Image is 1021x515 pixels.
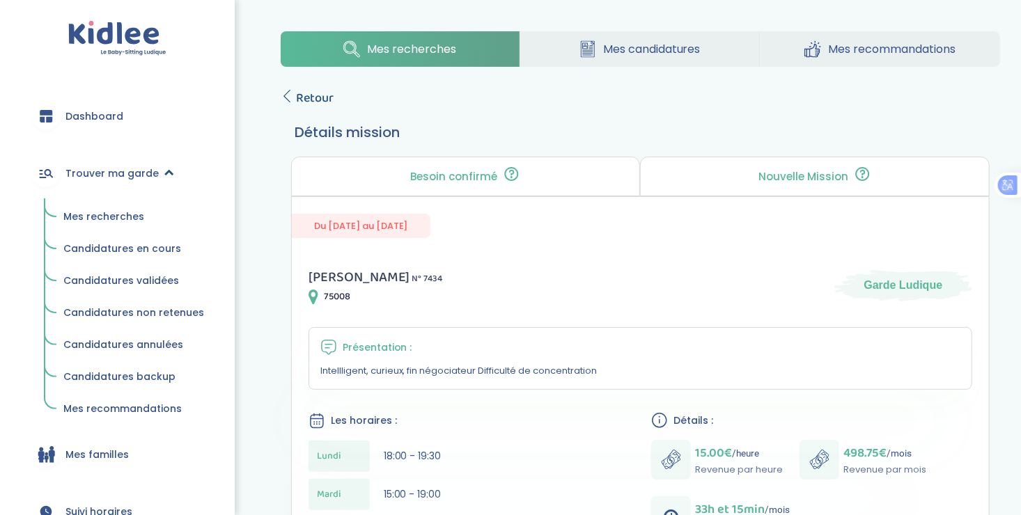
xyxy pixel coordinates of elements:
[864,278,943,293] span: Garde Ludique
[520,31,759,67] a: Mes candidatures
[63,241,181,255] span: Candidatures en cours
[63,402,182,415] span: Mes recommandations
[367,40,456,58] span: Mes recherches
[695,463,783,477] p: Revenue par heure
[63,274,179,287] span: Candidatures validées
[695,443,732,463] span: 15.00€
[295,122,986,143] h3: Détails mission
[296,88,334,108] span: Retour
[828,40,956,58] span: Mes recommandations
[843,443,926,463] p: /mois
[54,204,214,230] a: Mes recherches
[412,271,443,286] span: N° 7434
[63,306,204,319] span: Candidatures non retenues
[21,91,214,141] a: Dashboard
[843,443,887,463] span: 498.75€
[760,31,999,67] a: Mes recommandations
[309,266,410,288] span: [PERSON_NAME]
[54,364,214,390] a: Candidatures backup
[292,214,430,238] span: Du [DATE] au [DATE]
[54,332,214,358] a: Candidatures annulées
[384,449,442,463] span: 18:00 - 19:30
[317,449,341,463] span: Lundi
[343,340,412,355] span: Présentation :
[54,236,214,262] a: Candidatures en cours
[758,171,848,182] p: Nouvelle Mission
[65,166,159,181] span: Trouver ma garde
[63,370,176,383] span: Candidatures backup
[65,109,123,124] span: Dashboard
[54,300,214,326] a: Candidatures non retenues
[65,447,129,462] span: Mes familles
[21,148,214,198] a: Trouver ma garde
[281,88,334,108] a: Retour
[63,209,144,223] span: Mes recherches
[410,171,497,182] p: Besoin confirmé
[331,413,397,428] span: Les horaires :
[384,487,442,501] span: 15:00 - 19:00
[695,443,783,463] p: /heure
[324,290,350,304] span: 75008
[843,463,926,477] p: Revenue par mois
[21,429,214,480] a: Mes familles
[63,338,183,351] span: Candidatures annulées
[320,364,960,378] p: Intellligent, curieux, fin négociateur Difficulté de concentration
[54,396,214,422] a: Mes recommandations
[68,21,166,56] img: logo.svg
[317,487,341,502] span: Mardi
[673,413,713,428] span: Détails :
[281,31,520,67] a: Mes recherches
[54,268,214,294] a: Candidatures validées
[603,40,701,58] span: Mes candidatures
